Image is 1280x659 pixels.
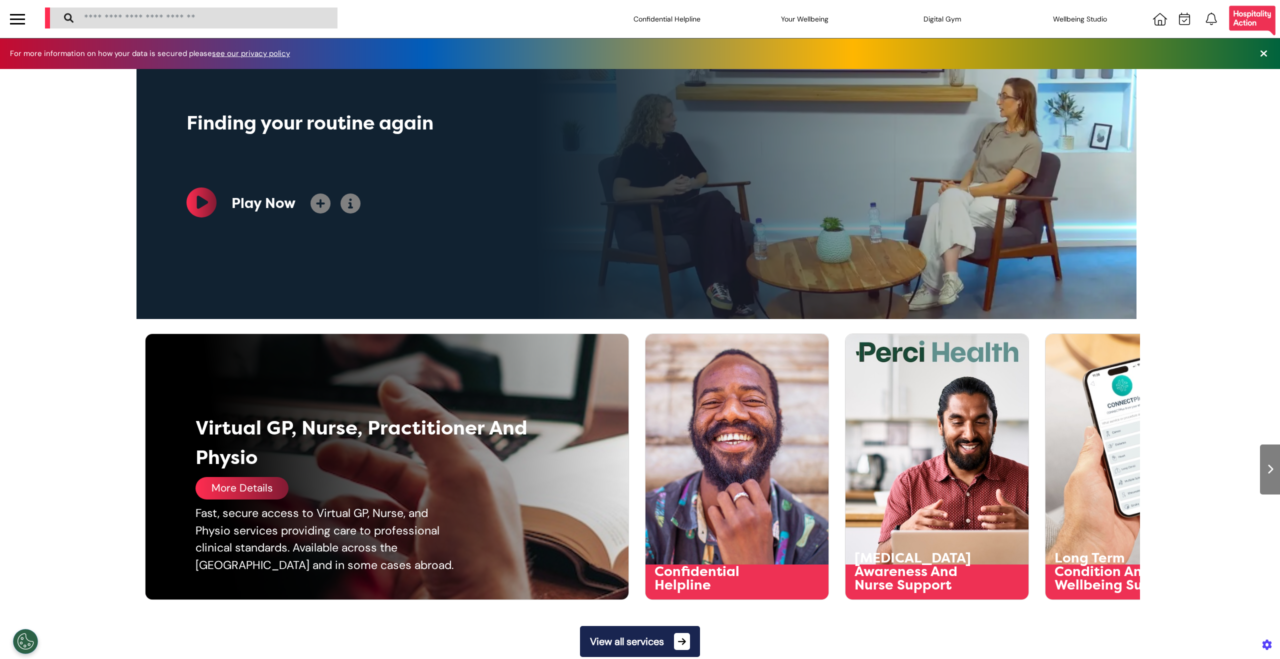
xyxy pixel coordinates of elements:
div: Confidential Helpline [654,565,782,592]
div: Digital Gym [892,5,992,33]
div: [MEDICAL_DATA] Awareness And Nurse Support [854,551,982,592]
div: Finding your routine again [186,109,736,137]
div: Confidential Helpline [617,5,717,33]
a: see our privacy policy [212,48,290,58]
div: More Details [195,477,288,499]
div: Fast, secure access to Virtual GP, Nurse, and Physio services providing care to professional clin... [195,504,465,573]
div: Your Wellbeing [755,5,855,33]
button: Open Preferences [13,629,38,654]
div: For more information on how your data is secured please [10,50,300,57]
div: Play Now [231,193,295,214]
div: Virtual GP, Nurse, Practitioner And Physio [195,413,533,472]
div: Long Term Condition And Wellbeing Support [1054,551,1182,592]
button: View all services [580,626,700,657]
div: Wellbeing Studio [1030,5,1130,33]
